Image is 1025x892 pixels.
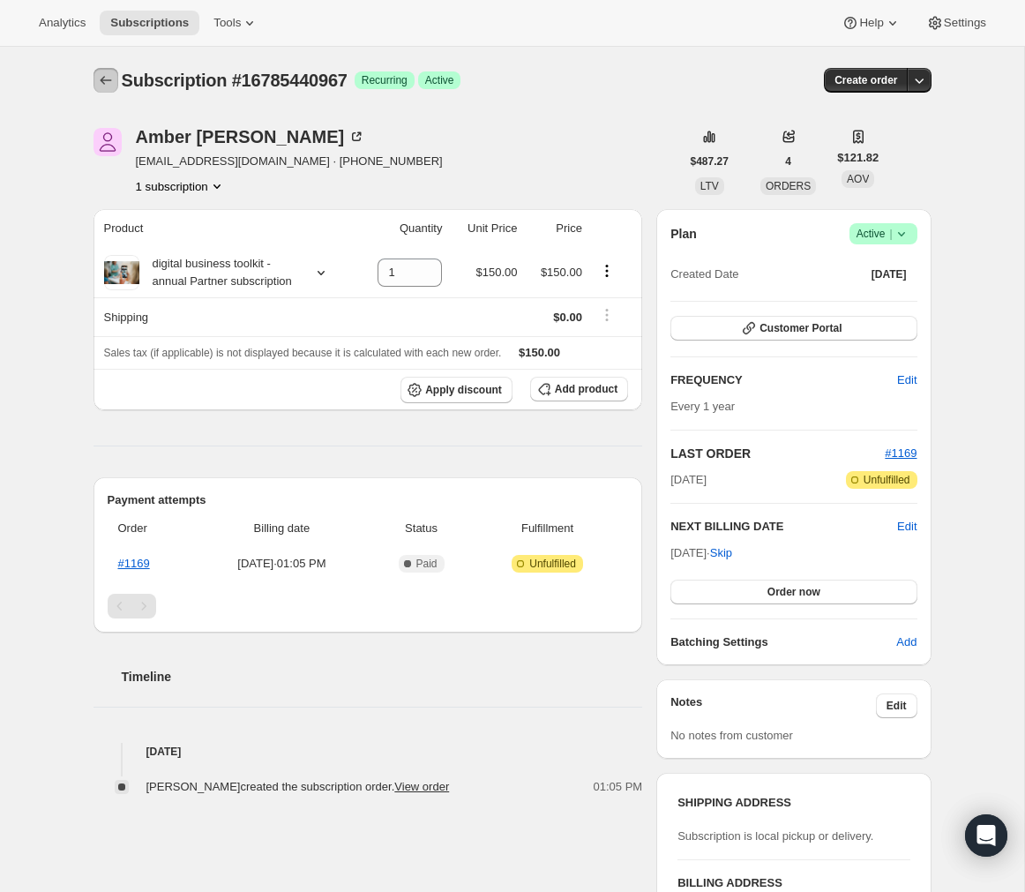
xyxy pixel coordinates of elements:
span: [DATE] · [670,546,732,559]
th: Quantity [355,209,448,248]
span: Apply discount [425,383,502,397]
a: #1169 [118,557,150,570]
button: Edit [897,518,917,536]
span: [EMAIL_ADDRESS][DOMAIN_NAME] · [PHONE_NUMBER] [136,153,443,170]
h3: SHIPPING ADDRESS [677,794,909,812]
span: $0.00 [553,311,582,324]
h2: LAST ORDER [670,445,885,462]
h2: FREQUENCY [670,371,897,389]
span: Unfulfilled [529,557,576,571]
span: Subscription #16785440967 [122,71,348,90]
span: Active [425,73,454,87]
button: Add [886,628,927,656]
a: #1169 [885,446,917,460]
div: Open Intercom Messenger [965,814,1007,857]
span: Skip [710,544,732,562]
h2: NEXT BILLING DATE [670,518,897,536]
button: Product actions [136,177,226,195]
button: [DATE] [861,262,917,287]
span: Unfulfilled [864,473,910,487]
span: Created Date [670,266,738,283]
button: Product actions [593,261,621,281]
span: Help [859,16,883,30]
th: Shipping [94,297,355,336]
nav: Pagination [108,594,629,618]
span: ORDERS [766,180,811,192]
span: [DATE] · 01:05 PM [198,555,365,573]
span: 01:05 PM [594,778,643,796]
h2: Payment attempts [108,491,629,509]
span: [DATE] [670,471,707,489]
button: Skip [700,539,743,567]
span: No notes from customer [670,729,793,742]
button: Customer Portal [670,316,917,341]
span: Every 1 year [670,400,735,413]
span: AOV [847,173,869,185]
span: Amber Retzlaff [94,128,122,156]
div: digital business toolkit - annual Partner subscription [139,255,298,290]
span: Tools [213,16,241,30]
span: [DATE] [872,267,907,281]
span: Order now [767,585,820,599]
span: LTV [700,180,719,192]
span: Analytics [39,16,86,30]
a: View order [394,780,449,793]
span: $150.00 [541,266,582,279]
span: $150.00 [475,266,517,279]
span: Sales tax (if applicable) is not displayed because it is calculated with each new order. [104,347,502,359]
span: Billing date [198,520,365,537]
button: Subscriptions [94,68,118,93]
span: Customer Portal [759,321,842,335]
button: Add product [530,377,628,401]
button: Subscriptions [100,11,199,35]
button: Apply discount [400,377,512,403]
span: Paid [416,557,438,571]
span: [PERSON_NAME] created the subscription order. [146,780,450,793]
span: Edit [897,371,917,389]
button: $487.27 [680,149,739,174]
span: Subscription is local pickup or delivery. [677,829,873,843]
th: Product [94,209,355,248]
h2: Plan [670,225,697,243]
span: $150.00 [519,346,560,359]
span: $487.27 [691,154,729,169]
h3: Notes [670,693,876,718]
span: Subscriptions [110,16,189,30]
button: Edit [876,693,917,718]
span: Edit [887,699,907,713]
span: 4 [785,154,791,169]
span: $121.82 [837,149,879,167]
span: Create order [834,73,897,87]
span: Fulfillment [477,520,617,537]
button: #1169 [885,445,917,462]
div: Amber [PERSON_NAME] [136,128,366,146]
button: Shipping actions [593,305,621,325]
button: Create order [824,68,908,93]
th: Unit Price [447,209,522,248]
button: Analytics [28,11,96,35]
button: Help [831,11,911,35]
span: Status [376,520,467,537]
h6: Batching Settings [670,633,896,651]
span: Active [857,225,910,243]
button: Order now [670,580,917,604]
span: Recurring [362,73,408,87]
button: Edit [887,366,927,394]
span: | [889,227,892,241]
th: Price [522,209,587,248]
button: Settings [916,11,997,35]
span: Add [896,633,917,651]
span: Add product [555,382,617,396]
h2: Timeline [122,668,643,686]
h3: BILLING ADDRESS [677,874,909,892]
h4: [DATE] [94,743,643,761]
th: Order [108,509,193,548]
span: Settings [944,16,986,30]
button: Tools [203,11,269,35]
button: 4 [774,149,802,174]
